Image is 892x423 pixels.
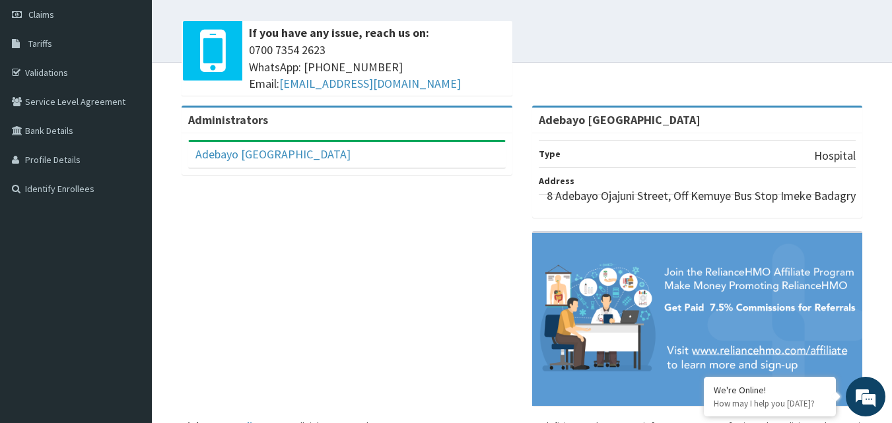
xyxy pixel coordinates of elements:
[28,9,54,20] span: Claims
[69,74,222,91] div: Chat with us now
[814,147,856,164] p: Hospital
[249,25,429,40] b: If you have any issue, reach us on:
[24,66,53,99] img: d_794563401_company_1708531726252_794563401
[532,233,863,406] img: provider-team-banner.png
[188,112,268,127] b: Administrators
[279,76,461,91] a: [EMAIL_ADDRESS][DOMAIN_NAME]
[195,146,351,162] a: Adebayo [GEOGRAPHIC_DATA]
[547,187,856,205] p: 8 Adebayo Ojajuni Street, Off Kemuye Bus Stop Imeke Badagry
[539,175,574,187] b: Address
[714,384,826,396] div: We're Online!
[539,148,561,160] b: Type
[28,38,52,49] span: Tariffs
[7,282,252,329] textarea: Type your message and hit 'Enter'
[539,112,701,127] strong: Adebayo [GEOGRAPHIC_DATA]
[77,127,182,261] span: We're online!
[249,42,506,92] span: 0700 7354 2623 WhatsApp: [PHONE_NUMBER] Email:
[714,398,826,409] p: How may I help you today?
[217,7,248,38] div: Minimize live chat window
